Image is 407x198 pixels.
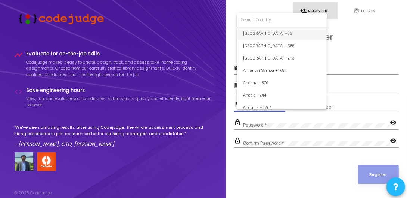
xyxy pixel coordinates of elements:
span: Anguilla +1264 [243,101,321,114]
span: Andorra +376 [243,77,321,89]
span: [GEOGRAPHIC_DATA] +355 [243,40,321,52]
span: [GEOGRAPHIC_DATA] +93 [243,27,321,40]
span: Angola +244 [243,89,321,101]
input: Search Country... [241,16,323,23]
span: AmericanSamoa +1684 [243,64,321,77]
span: [GEOGRAPHIC_DATA] +213 [243,52,321,64]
